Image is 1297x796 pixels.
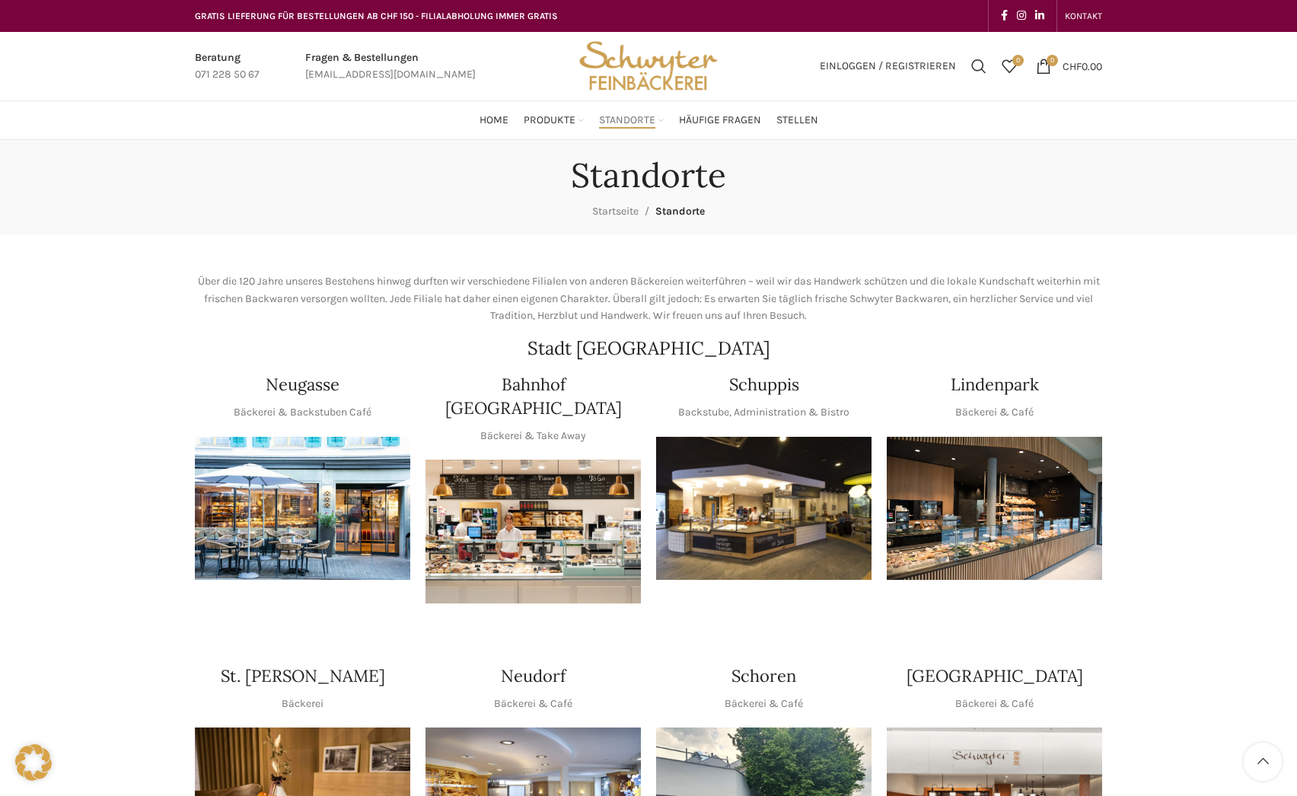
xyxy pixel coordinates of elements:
[1063,59,1102,72] bdi: 0.00
[187,105,1110,135] div: Main navigation
[1057,1,1110,31] div: Secondary navigation
[776,113,818,128] span: Stellen
[1012,55,1024,66] span: 0
[574,59,723,72] a: Site logo
[996,5,1012,27] a: Facebook social link
[480,105,508,135] a: Home
[679,113,761,128] span: Häufige Fragen
[656,437,872,581] img: 150130-Schwyter-013
[195,11,558,21] span: GRATIS LIEFERUNG FÜR BESTELLUNGEN AB CHF 150 - FILIALABHOLUNG IMMER GRATIS
[1244,743,1282,781] a: Scroll to top button
[524,105,584,135] a: Produkte
[480,113,508,128] span: Home
[679,105,761,135] a: Häufige Fragen
[195,437,410,581] img: Neugasse
[195,339,1102,358] h2: Stadt [GEOGRAPHIC_DATA]
[480,428,586,444] p: Bäckerei & Take Away
[887,437,1102,581] img: 017-e1571925257345
[425,373,641,420] h4: Bahnhof [GEOGRAPHIC_DATA]
[955,696,1034,712] p: Bäckerei & Café
[599,105,664,135] a: Standorte
[1031,5,1049,27] a: Linkedin social link
[955,404,1034,421] p: Bäckerei & Café
[812,51,964,81] a: Einloggen / Registrieren
[501,664,566,688] h4: Neudorf
[1065,11,1102,21] span: KONTAKT
[1063,59,1082,72] span: CHF
[776,105,818,135] a: Stellen
[1065,1,1102,31] a: KONTAKT
[599,113,655,128] span: Standorte
[729,373,799,396] h4: Schuppis
[655,205,705,218] span: Standorte
[221,664,385,688] h4: St. [PERSON_NAME]
[282,696,323,712] p: Bäckerei
[725,696,803,712] p: Bäckerei & Café
[571,155,726,196] h1: Standorte
[964,51,994,81] a: Suchen
[1047,55,1058,66] span: 0
[266,373,339,396] h4: Neugasse
[907,664,1083,688] h4: [GEOGRAPHIC_DATA]
[425,460,641,603] img: Bahnhof St. Gallen
[1012,5,1031,27] a: Instagram social link
[678,404,849,421] p: Backstube, Administration & Bistro
[1028,51,1110,81] a: 0 CHF0.00
[951,373,1039,396] h4: Lindenpark
[820,61,956,72] span: Einloggen / Registrieren
[494,696,572,712] p: Bäckerei & Café
[195,273,1102,324] p: Über die 120 Jahre unseres Bestehens hinweg durften wir verschiedene Filialen von anderen Bäckere...
[994,51,1025,81] a: 0
[234,404,371,421] p: Bäckerei & Backstuben Café
[574,32,723,100] img: Bäckerei Schwyter
[994,51,1025,81] div: Meine Wunschliste
[731,664,796,688] h4: Schoren
[524,113,575,128] span: Produkte
[305,49,476,84] a: Infobox link
[592,205,639,218] a: Startseite
[195,49,260,84] a: Infobox link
